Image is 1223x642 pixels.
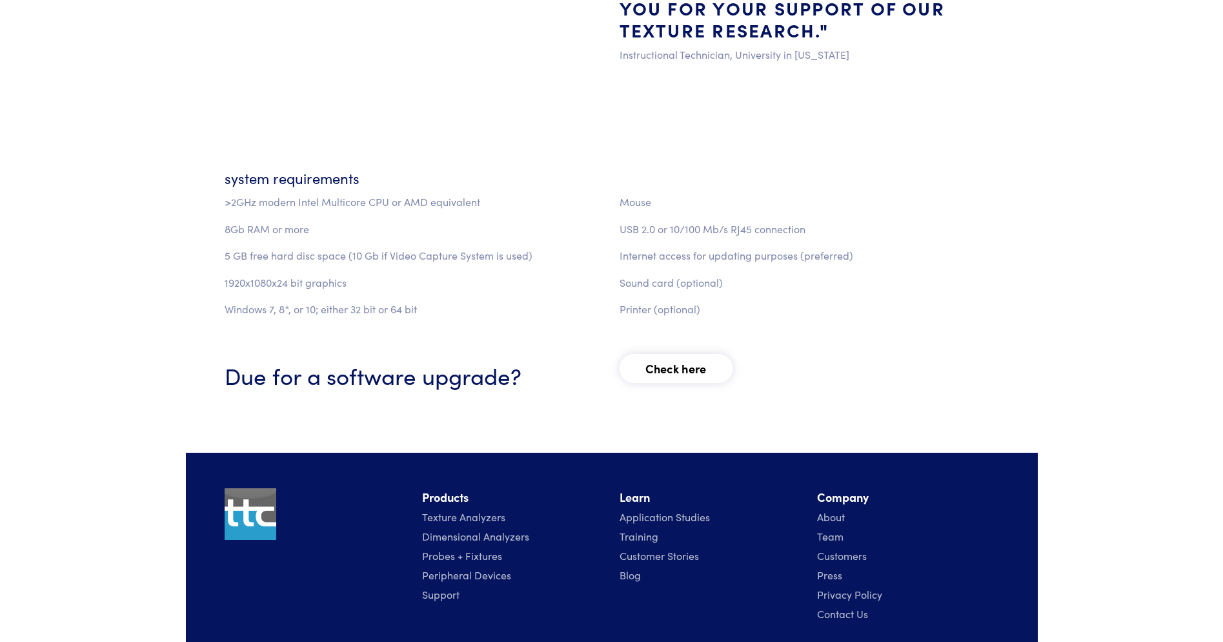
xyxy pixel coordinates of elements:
[620,274,999,291] p: Sound card (optional)
[225,301,604,318] p: Windows 7, 8*, or 10; either 32 bit or 64 bit
[620,354,733,383] a: Check here
[620,488,802,507] li: Learn
[422,488,604,507] li: Products
[817,606,868,621] a: Contact Us
[817,587,882,601] a: Privacy Policy
[422,587,460,601] a: Support
[620,568,641,582] a: Blog
[620,548,699,563] a: Customer Stories
[620,301,999,318] p: Printer (optional)
[817,529,844,543] a: Team
[817,488,999,507] li: Company
[225,247,604,264] p: 5 GB free hard disc space (10 Gb if Video Capture System is used)
[817,510,845,524] a: About
[422,529,529,543] a: Dimensional Analyzers
[620,247,999,264] p: Internet access for updating purposes (preferred)
[817,548,867,563] a: Customers
[620,47,984,63] p: Instructional Technician, University in [US_STATE]
[225,221,604,238] p: 8Gb RAM or more
[620,194,999,211] p: Mouse
[225,274,604,291] p: 1920x1080x24 bit graphics
[422,510,505,524] a: Texture Analyzers
[620,529,658,543] a: Training
[225,194,604,211] p: >2GHz modern Intel Multicore CPU or AMD equivalent
[225,488,276,540] img: ttc_logo_1x1_v1.0.png
[620,221,999,238] p: USB 2.0 or 10/100 Mb/s RJ45 connection
[422,568,511,582] a: Peripheral Devices
[225,359,604,391] h3: Due for a software upgrade?
[817,568,842,582] a: Press
[422,548,502,563] a: Probes + Fixtures
[217,169,1007,189] h6: system requirements
[620,510,710,524] a: Application Studies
